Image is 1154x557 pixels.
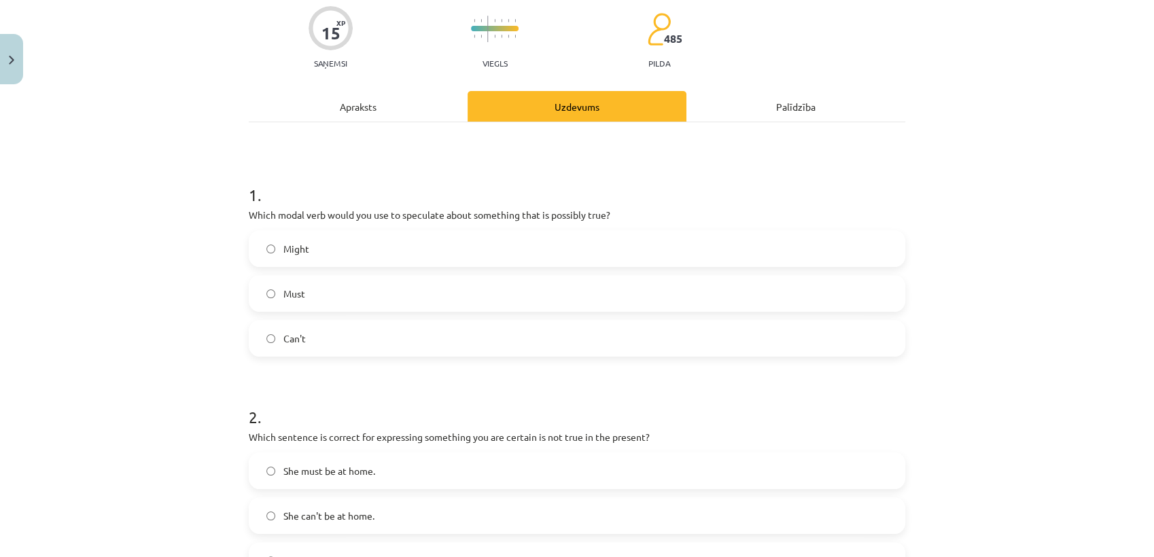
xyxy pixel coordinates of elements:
[501,35,502,38] img: icon-short-line-57e1e144782c952c97e751825c79c345078a6d821885a25fce030b3d8c18986b.svg
[480,19,482,22] img: icon-short-line-57e1e144782c952c97e751825c79c345078a6d821885a25fce030b3d8c18986b.svg
[266,467,275,475] input: She must be at home.
[309,58,353,68] p: Saņemsi
[283,287,305,301] span: Must
[664,33,682,45] span: 485
[283,331,306,346] span: Can't
[514,19,516,22] img: icon-short-line-57e1e144782c952c97e751825c79c345078a6d821885a25fce030b3d8c18986b.svg
[283,242,309,256] span: Might
[249,208,905,222] p: Which modal verb would you use to speculate about something that is possibly true?
[508,35,509,38] img: icon-short-line-57e1e144782c952c97e751825c79c345078a6d821885a25fce030b3d8c18986b.svg
[474,35,475,38] img: icon-short-line-57e1e144782c952c97e751825c79c345078a6d821885a25fce030b3d8c18986b.svg
[501,19,502,22] img: icon-short-line-57e1e144782c952c97e751825c79c345078a6d821885a25fce030b3d8c18986b.svg
[336,19,345,26] span: XP
[494,19,495,22] img: icon-short-line-57e1e144782c952c97e751825c79c345078a6d821885a25fce030b3d8c18986b.svg
[266,245,275,253] input: Might
[648,58,670,68] p: pilda
[480,35,482,38] img: icon-short-line-57e1e144782c952c97e751825c79c345078a6d821885a25fce030b3d8c18986b.svg
[266,511,275,520] input: She can't be at home.
[514,35,516,38] img: icon-short-line-57e1e144782c952c97e751825c79c345078a6d821885a25fce030b3d8c18986b.svg
[266,334,275,343] input: Can't
[686,91,905,122] div: Palīdzība
[508,19,509,22] img: icon-short-line-57e1e144782c952c97e751825c79c345078a6d821885a25fce030b3d8c18986b.svg
[249,384,905,426] h1: 2 .
[321,24,340,43] div: 15
[494,35,495,38] img: icon-short-line-57e1e144782c952c97e751825c79c345078a6d821885a25fce030b3d8c18986b.svg
[468,91,686,122] div: Uzdevums
[266,289,275,298] input: Must
[249,430,905,444] p: Which sentence is correct for expressing something you are certain is not true in the present?
[249,91,468,122] div: Apraksts
[483,58,508,68] p: Viegls
[283,464,375,478] span: She must be at home.
[647,12,671,46] img: students-c634bb4e5e11cddfef0936a35e636f08e4e9abd3cc4e673bd6f9a4125e45ecb1.svg
[9,56,14,65] img: icon-close-lesson-0947bae3869378f0d4975bcd49f059093ad1ed9edebbc8119c70593378902aed.svg
[249,162,905,204] h1: 1 .
[487,16,489,42] img: icon-long-line-d9ea69661e0d244f92f715978eff75569469978d946b2353a9bb055b3ed8787d.svg
[474,19,475,22] img: icon-short-line-57e1e144782c952c97e751825c79c345078a6d821885a25fce030b3d8c18986b.svg
[283,509,374,523] span: She can't be at home.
